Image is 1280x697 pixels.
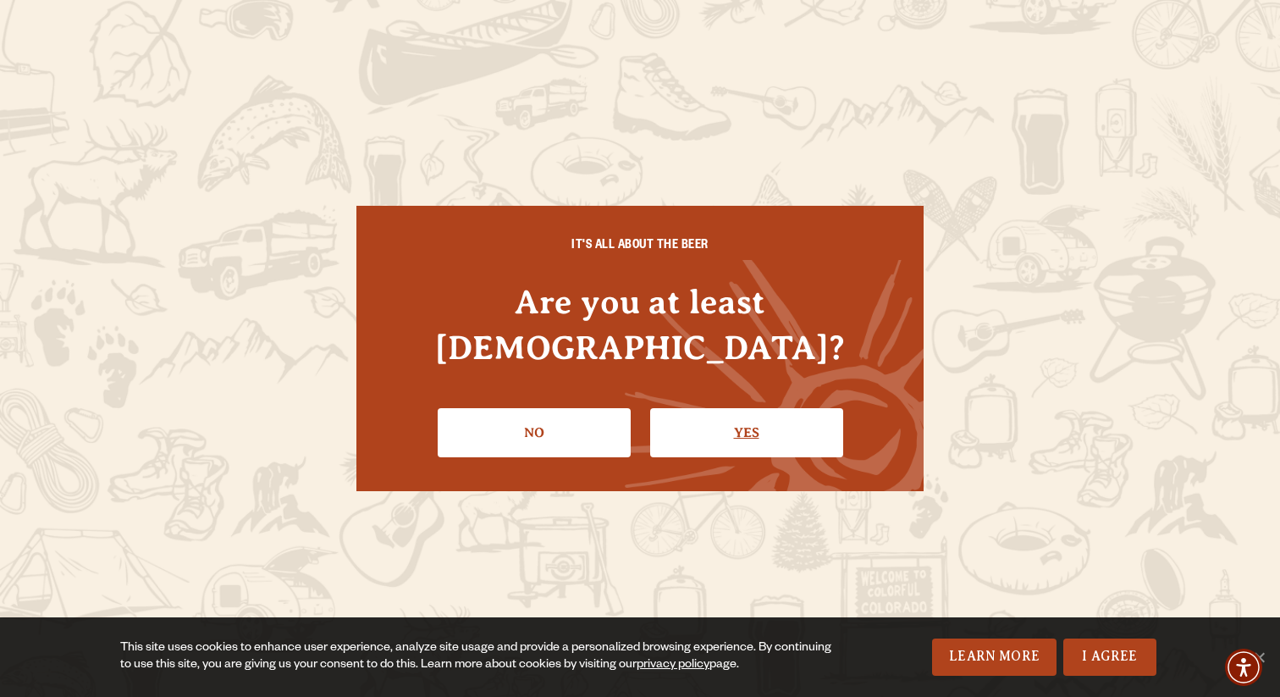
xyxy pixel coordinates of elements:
[637,659,709,672] a: privacy policy
[650,408,843,457] a: Confirm I'm 21 or older
[1063,639,1156,676] a: I Agree
[1225,649,1262,686] div: Accessibility Menu
[390,240,890,255] h6: IT'S ALL ABOUT THE BEER
[438,408,631,457] a: No
[120,640,837,674] div: This site uses cookies to enhance user experience, analyze site usage and provide a personalized ...
[390,279,890,369] h4: Are you at least [DEMOGRAPHIC_DATA]?
[932,639,1057,676] a: Learn More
